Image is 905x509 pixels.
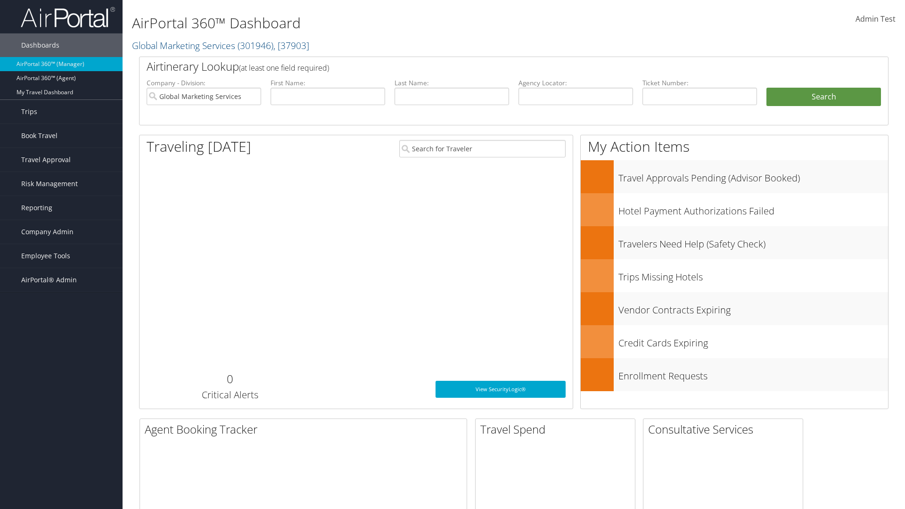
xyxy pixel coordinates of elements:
img: airportal-logo.png [21,6,115,28]
span: ( 301946 ) [238,39,273,52]
h3: Vendor Contracts Expiring [618,299,888,317]
label: Company - Division: [147,78,261,88]
h3: Enrollment Requests [618,365,888,383]
span: Employee Tools [21,244,70,268]
h1: AirPortal 360™ Dashboard [132,13,641,33]
button: Search [766,88,881,107]
a: Credit Cards Expiring [581,325,888,358]
span: AirPortal® Admin [21,268,77,292]
span: Dashboards [21,33,59,57]
label: Last Name: [395,78,509,88]
label: Agency Locator: [518,78,633,88]
h3: Credit Cards Expiring [618,332,888,350]
span: Company Admin [21,220,74,244]
h1: Traveling [DATE] [147,137,251,156]
h2: Travel Spend [480,421,635,437]
a: Vendor Contracts Expiring [581,292,888,325]
a: Enrollment Requests [581,358,888,391]
span: Trips [21,100,37,123]
span: (at least one field required) [239,63,329,73]
label: First Name: [271,78,385,88]
span: Book Travel [21,124,58,148]
h3: Travelers Need Help (Safety Check) [618,233,888,251]
a: View SecurityLogic® [436,381,566,398]
a: Hotel Payment Authorizations Failed [581,193,888,226]
h3: Hotel Payment Authorizations Failed [618,200,888,218]
span: , [ 37903 ] [273,39,309,52]
h2: 0 [147,371,313,387]
span: Admin Test [856,14,896,24]
a: Admin Test [856,5,896,34]
a: Global Marketing Services [132,39,309,52]
a: Travelers Need Help (Safety Check) [581,226,888,259]
span: Risk Management [21,172,78,196]
label: Ticket Number: [642,78,757,88]
h2: Consultative Services [648,421,803,437]
h2: Agent Booking Tracker [145,421,467,437]
h1: My Action Items [581,137,888,156]
span: Reporting [21,196,52,220]
h3: Travel Approvals Pending (Advisor Booked) [618,167,888,185]
h3: Critical Alerts [147,388,313,402]
h2: Airtinerary Lookup [147,58,819,74]
span: Travel Approval [21,148,71,172]
a: Trips Missing Hotels [581,259,888,292]
input: Search for Traveler [399,140,566,157]
h3: Trips Missing Hotels [618,266,888,284]
a: Travel Approvals Pending (Advisor Booked) [581,160,888,193]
